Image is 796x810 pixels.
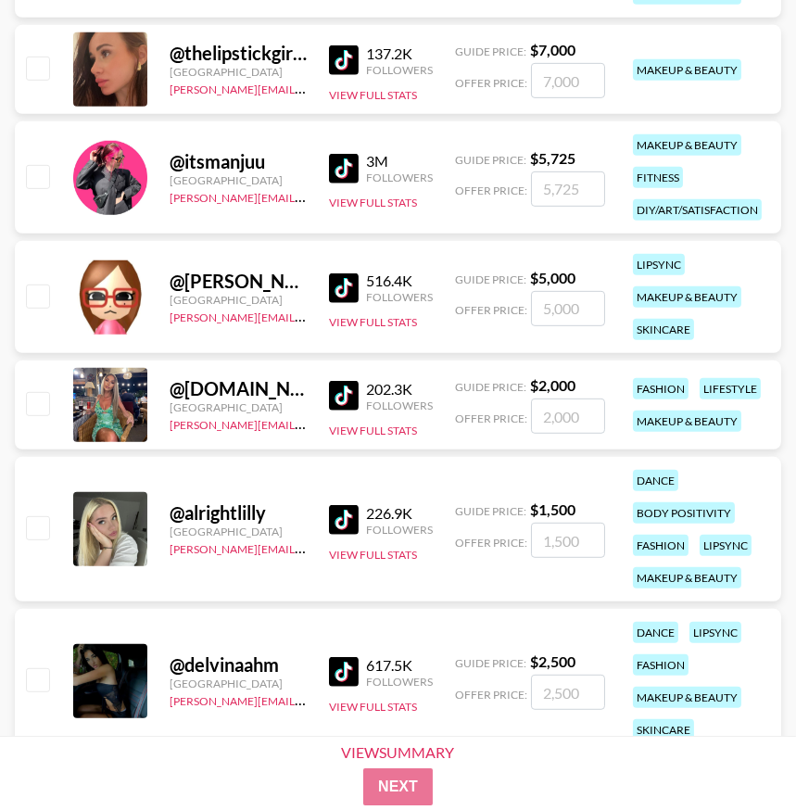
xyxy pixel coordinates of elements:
div: dance [633,622,678,643]
div: Followers [366,171,433,184]
div: diy/art/satisfaction [633,199,762,221]
div: makeup & beauty [633,567,741,589]
div: makeup & beauty [633,59,741,81]
img: TikTok [329,505,359,535]
button: View Full Stats [329,88,417,102]
input: 2,500 [531,675,605,710]
div: [GEOGRAPHIC_DATA] [170,525,307,538]
iframe: Drift Widget Chat Controller [703,717,774,788]
div: fashion [633,654,689,676]
span: Offer Price: [455,184,527,197]
div: @ delvinaahm [170,653,307,677]
div: [GEOGRAPHIC_DATA] [170,293,307,307]
div: makeup & beauty [633,411,741,432]
div: 516.4K [366,272,433,290]
span: Offer Price: [455,76,527,90]
div: Followers [366,523,433,537]
button: View Full Stats [329,424,417,437]
div: Followers [366,63,433,77]
div: makeup & beauty [633,687,741,708]
div: [GEOGRAPHIC_DATA] [170,400,307,414]
button: View Full Stats [329,315,417,329]
div: skincare [633,719,694,740]
button: View Full Stats [329,548,417,562]
div: 617.5K [366,656,433,675]
div: lipsync [633,254,685,275]
span: Guide Price: [455,153,526,167]
div: Followers [366,399,433,412]
span: Offer Price: [455,688,527,702]
div: fashion [633,378,689,399]
div: lipsync [689,622,741,643]
button: View Full Stats [329,700,417,714]
span: Guide Price: [455,380,526,394]
div: makeup & beauty [633,134,741,156]
div: @ [PERSON_NAME] [170,270,307,293]
a: [PERSON_NAME][EMAIL_ADDRESS][DOMAIN_NAME] [170,307,444,324]
span: Guide Price: [455,504,526,518]
strong: $ 2,000 [530,376,575,394]
div: Followers [366,675,433,689]
strong: $ 5,725 [530,149,575,167]
a: [PERSON_NAME][EMAIL_ADDRESS][PERSON_NAME][DOMAIN_NAME] [170,690,532,708]
div: @ itsmanjuu [170,150,307,173]
div: Followers [366,290,433,304]
div: @ [DOMAIN_NAME] [170,377,307,400]
span: Offer Price: [455,536,527,550]
div: @ alrightlilly [170,501,307,525]
span: Guide Price: [455,656,526,670]
strong: $ 5,000 [530,269,575,286]
input: 5,725 [531,171,605,207]
div: 3M [366,152,433,171]
span: Guide Price: [455,44,526,58]
a: [PERSON_NAME][EMAIL_ADDRESS][PERSON_NAME][DOMAIN_NAME] [170,538,532,556]
input: 1,500 [531,523,605,558]
button: Next [363,768,433,805]
div: [GEOGRAPHIC_DATA] [170,65,307,79]
div: @ thelipstickgirly [170,42,307,65]
div: [GEOGRAPHIC_DATA] [170,677,307,690]
input: 7,000 [531,63,605,98]
div: View Summary [326,744,471,761]
div: lifestyle [700,378,761,399]
div: dance [633,470,678,491]
strong: $ 1,500 [530,500,575,518]
input: 2,000 [531,399,605,434]
strong: $ 2,500 [530,652,575,670]
span: Offer Price: [455,411,527,425]
div: body positivity [633,502,735,524]
span: Offer Price: [455,303,527,317]
strong: $ 7,000 [530,41,575,58]
img: TikTok [329,657,359,687]
img: TikTok [329,154,359,184]
img: TikTok [329,45,359,75]
div: 202.3K [366,380,433,399]
div: lipsync [700,535,752,556]
div: makeup & beauty [633,286,741,308]
a: [PERSON_NAME][EMAIL_ADDRESS][PERSON_NAME][DOMAIN_NAME] [170,79,532,96]
div: 137.2K [366,44,433,63]
div: fitness [633,167,683,188]
div: fashion [633,535,689,556]
img: TikTok [329,273,359,303]
input: 5,000 [531,291,605,326]
div: skincare [633,319,694,340]
div: [GEOGRAPHIC_DATA] [170,173,307,187]
a: [PERSON_NAME][EMAIL_ADDRESS][DOMAIN_NAME] [170,414,444,432]
span: Guide Price: [455,272,526,286]
img: TikTok [329,381,359,411]
div: 226.9K [366,504,433,523]
a: [PERSON_NAME][EMAIL_ADDRESS][DOMAIN_NAME] [170,187,444,205]
button: View Full Stats [329,196,417,209]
